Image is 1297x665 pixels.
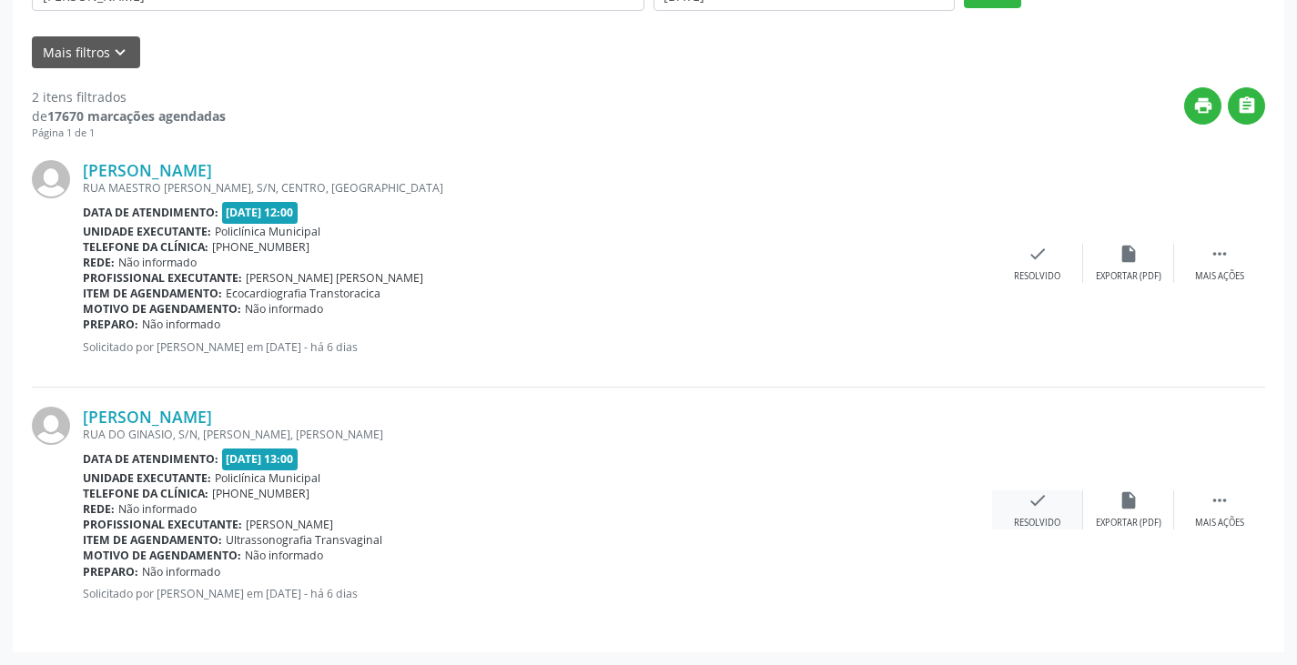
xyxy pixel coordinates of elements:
div: Resolvido [1014,517,1060,529]
b: Profissional executante: [83,270,242,286]
b: Unidade executante: [83,224,211,239]
i: insert_drive_file [1119,244,1139,264]
span: [DATE] 13:00 [222,448,299,469]
b: Preparo: [83,564,138,579]
button: print [1184,87,1221,125]
div: de [32,106,226,126]
div: Exportar (PDF) [1096,270,1161,283]
i: check [1028,244,1048,264]
i: print [1193,96,1213,116]
span: Policlínica Municipal [215,470,320,486]
b: Item de agendamento: [83,286,222,301]
div: RUA DO GINASIO, S/N, [PERSON_NAME], [PERSON_NAME] [83,427,992,442]
b: Rede: [83,501,115,517]
span: Não informado [245,301,323,317]
button: Mais filtroskeyboard_arrow_down [32,36,140,68]
div: RUA MAESTRO [PERSON_NAME], S/N, CENTRO, [GEOGRAPHIC_DATA] [83,180,992,196]
span: [PERSON_NAME] [PERSON_NAME] [246,270,423,286]
img: img [32,160,70,198]
b: Preparo: [83,317,138,332]
div: Exportar (PDF) [1096,517,1161,529]
span: [DATE] 12:00 [222,202,299,223]
img: img [32,407,70,445]
span: Não informado [118,501,197,517]
i:  [1210,490,1230,510]
b: Telefone da clínica: [83,486,208,501]
span: Ultrassonografia Transvaginal [226,532,382,548]
span: [PHONE_NUMBER] [212,239,309,255]
div: 2 itens filtrados [32,87,226,106]
a: [PERSON_NAME] [83,407,212,427]
p: Solicitado por [PERSON_NAME] em [DATE] - há 6 dias [83,339,992,355]
i: check [1028,490,1048,510]
button:  [1228,87,1265,125]
span: [PERSON_NAME] [246,517,333,532]
b: Unidade executante: [83,470,211,486]
p: Solicitado por [PERSON_NAME] em [DATE] - há 6 dias [83,586,992,601]
i: keyboard_arrow_down [110,43,130,63]
span: Ecocardiografia Transtoracica [226,286,380,301]
b: Item de agendamento: [83,532,222,548]
div: Mais ações [1195,270,1244,283]
strong: 17670 marcações agendadas [47,107,226,125]
span: Não informado [142,317,220,332]
div: Mais ações [1195,517,1244,529]
b: Data de atendimento: [83,451,218,467]
b: Motivo de agendamento: [83,548,241,563]
b: Telefone da clínica: [83,239,208,255]
span: [PHONE_NUMBER] [212,486,309,501]
i:  [1237,96,1257,116]
a: [PERSON_NAME] [83,160,212,180]
b: Rede: [83,255,115,270]
b: Motivo de agendamento: [83,301,241,317]
b: Profissional executante: [83,517,242,532]
span: Não informado [142,564,220,579]
span: Não informado [118,255,197,270]
i:  [1210,244,1230,264]
span: Policlínica Municipal [215,224,320,239]
b: Data de atendimento: [83,205,218,220]
div: Página 1 de 1 [32,126,226,141]
i: insert_drive_file [1119,490,1139,510]
div: Resolvido [1014,270,1060,283]
span: Não informado [245,548,323,563]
